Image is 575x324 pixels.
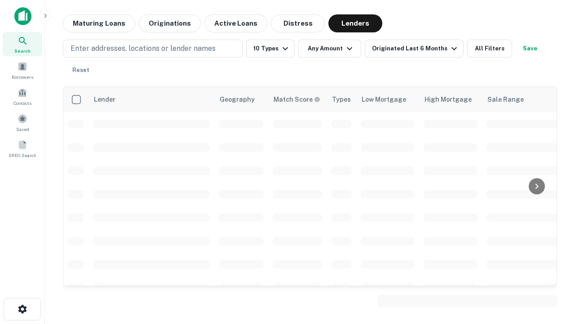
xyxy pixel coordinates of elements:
button: Active Loans [204,14,267,32]
span: Borrowers [12,73,33,81]
button: Reset [66,61,95,79]
button: All Filters [467,40,512,58]
button: Lenders [328,14,382,32]
img: capitalize-icon.png [14,7,31,25]
span: Saved [16,126,29,133]
th: Geography [214,87,268,112]
th: Capitalize uses an advanced AI algorithm to match your search with the best lender. The match sco... [268,87,327,112]
span: Search [14,47,31,54]
div: Lender [94,94,115,105]
button: Distress [271,14,325,32]
span: Contacts [13,99,31,107]
div: Capitalize uses an advanced AI algorithm to match your search with the best lender. The match sco... [274,94,320,104]
button: Maturing Loans [63,14,135,32]
p: Enter addresses, locations or lender names [71,43,216,54]
button: Save your search to get updates of matches that match your search criteria. [516,40,544,58]
button: Any Amount [298,40,361,58]
button: Originations [139,14,201,32]
a: Saved [3,110,42,135]
a: Borrowers [3,58,42,82]
th: Types [327,87,356,112]
div: Sale Range [487,94,524,105]
th: High Mortgage [419,87,482,112]
div: Originated Last 6 Months [372,43,460,54]
a: Contacts [3,84,42,108]
iframe: Chat Widget [530,252,575,295]
th: Low Mortgage [356,87,419,112]
button: Enter addresses, locations or lender names [63,40,243,58]
a: Search [3,32,42,56]
div: Geography [220,94,255,105]
button: 10 Types [246,40,295,58]
th: Sale Range [482,87,563,112]
div: Types [332,94,351,105]
th: Lender [88,87,214,112]
span: SREO Search [9,152,36,159]
h6: Match Score [274,94,318,104]
div: High Mortgage [425,94,472,105]
a: SREO Search [3,136,42,161]
button: Originated Last 6 Months [365,40,464,58]
div: Low Mortgage [362,94,406,105]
